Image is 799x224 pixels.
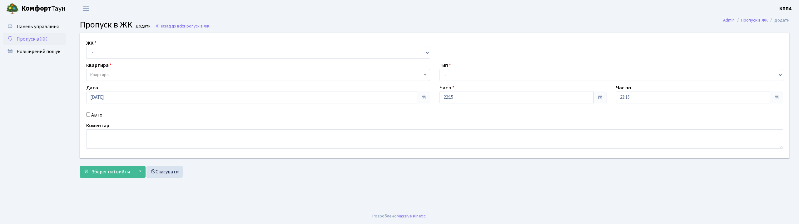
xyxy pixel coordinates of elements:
a: Назад до всіхПропуск в ЖК [155,23,210,29]
label: Авто [91,111,102,119]
a: Скасувати [146,166,183,178]
div: Розроблено . [372,213,427,220]
label: Час по [616,84,631,92]
label: Дата [86,84,98,92]
button: Зберегти і вийти [80,166,134,178]
li: Додати [768,17,790,24]
nav: breadcrumb [714,14,799,27]
small: Додати . [134,24,152,29]
span: Пропуск в ЖК [184,23,210,29]
button: Переключити навігацію [78,3,94,14]
span: Пропуск в ЖК [17,36,47,42]
b: Комфорт [21,3,51,13]
span: Таун [21,3,66,14]
span: Квартира [90,72,109,78]
a: Admin [723,17,735,23]
a: КПП4 [779,5,792,12]
a: Massive Kinetic [397,213,426,219]
label: ЖК [86,39,97,47]
label: Тип [439,62,451,69]
span: Розширений пошук [17,48,60,55]
a: Пропуск в ЖК [3,33,66,45]
label: Час з [439,84,454,92]
a: Панель управління [3,20,66,33]
label: Коментар [86,122,109,129]
a: Розширений пошук [3,45,66,58]
span: Пропуск в ЖК [80,18,132,31]
span: Панель управління [17,23,59,30]
label: Квартира [86,62,112,69]
a: Пропуск в ЖК [741,17,768,23]
img: logo.png [6,2,19,15]
span: Зберегти і вийти [92,168,130,175]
